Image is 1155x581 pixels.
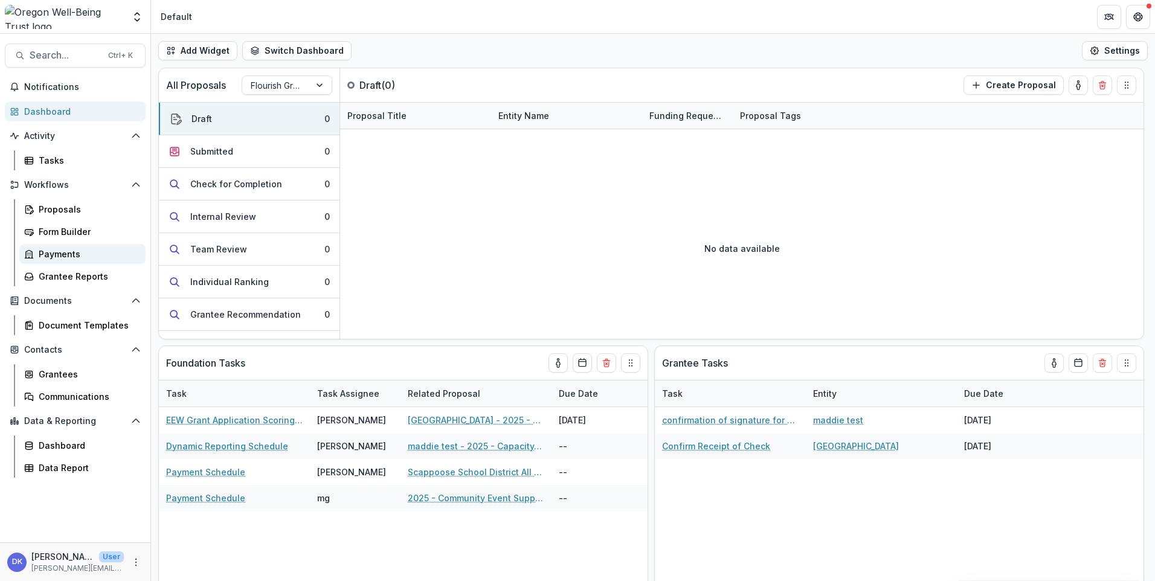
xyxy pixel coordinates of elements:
[401,387,487,400] div: Related Proposal
[324,112,330,125] div: 0
[1097,5,1121,29] button: Partners
[401,380,552,406] div: Related Proposal
[642,109,733,122] div: Funding Requested
[733,109,808,122] div: Proposal Tags
[408,414,544,426] a: [GEOGRAPHIC_DATA] - 2025 - Education Employee Well-being Grant Application
[1093,75,1112,95] button: Delete card
[733,103,884,129] div: Proposal Tags
[31,563,124,574] p: [PERSON_NAME][EMAIL_ADDRESS][DOMAIN_NAME]
[662,356,728,370] p: Grantee Tasks
[39,203,136,216] div: Proposals
[1117,353,1136,373] button: Drag
[1044,353,1064,373] button: toggle-assigned-to-me
[39,248,136,260] div: Payments
[99,551,124,562] p: User
[12,558,22,566] div: Danielle King
[19,315,146,335] a: Document Templates
[5,126,146,146] button: Open Activity
[190,145,233,158] div: Submitted
[549,353,568,373] button: toggle-assigned-to-me
[552,380,642,406] div: Due Date
[19,244,146,264] a: Payments
[5,43,146,68] button: Search...
[324,308,330,321] div: 0
[642,103,733,129] div: Funding Requested
[491,103,642,129] div: Entity Name
[813,414,863,426] a: maddie test
[159,233,339,266] button: Team Review0
[1126,5,1150,29] button: Get Help
[813,440,899,452] a: [GEOGRAPHIC_DATA]
[161,10,192,23] div: Default
[1117,75,1136,95] button: Drag
[39,154,136,167] div: Tasks
[491,109,556,122] div: Entity Name
[19,387,146,406] a: Communications
[340,109,414,122] div: Proposal Title
[39,439,136,452] div: Dashboard
[957,433,1047,459] div: [DATE]
[166,492,245,504] a: Payment Schedule
[156,8,197,25] nav: breadcrumb
[1069,75,1088,95] button: toggle-assigned-to-me
[597,353,616,373] button: Delete card
[191,112,212,125] div: Draft
[39,368,136,380] div: Grantees
[324,243,330,255] div: 0
[24,180,126,190] span: Workflows
[552,387,605,400] div: Due Date
[39,319,136,332] div: Document Templates
[552,459,642,485] div: --
[324,178,330,190] div: 0
[19,222,146,242] a: Form Builder
[552,485,642,511] div: --
[158,41,237,60] button: Add Widget
[5,411,146,431] button: Open Data & Reporting
[310,380,401,406] div: Task Assignee
[24,105,136,118] div: Dashboard
[159,266,339,298] button: Individual Ranking0
[159,380,310,406] div: Task
[159,135,339,168] button: Submitted0
[806,380,957,406] div: Entity
[30,50,101,61] span: Search...
[159,298,339,331] button: Grantee Recommendation0
[655,380,806,406] div: Task
[662,414,799,426] a: confirmation of signature for agreement
[340,103,491,129] div: Proposal Title
[317,414,386,426] div: [PERSON_NAME]
[5,5,124,29] img: Oregon Well-Being Trust logo
[31,550,94,563] p: [PERSON_NAME]
[957,380,1047,406] div: Due Date
[159,168,339,201] button: Check for Completion0
[159,387,194,400] div: Task
[5,77,146,97] button: Notifications
[39,225,136,238] div: Form Builder
[552,433,642,459] div: --
[19,458,146,478] a: Data Report
[5,175,146,194] button: Open Workflows
[806,387,844,400] div: Entity
[190,243,247,255] div: Team Review
[310,387,387,400] div: Task Assignee
[662,440,770,452] a: Confirm Receipt of Check
[317,492,330,504] div: mg
[5,340,146,359] button: Open Contacts
[129,555,143,570] button: More
[317,440,386,452] div: [PERSON_NAME]
[129,5,146,29] button: Open entity switcher
[19,266,146,286] a: Grantee Reports
[24,416,126,426] span: Data & Reporting
[408,440,544,452] a: maddie test - 2025 - Capacity-Building Grant Application
[19,435,146,455] a: Dashboard
[573,353,592,373] button: Calendar
[1093,353,1112,373] button: Delete card
[24,82,141,92] span: Notifications
[621,353,640,373] button: Drag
